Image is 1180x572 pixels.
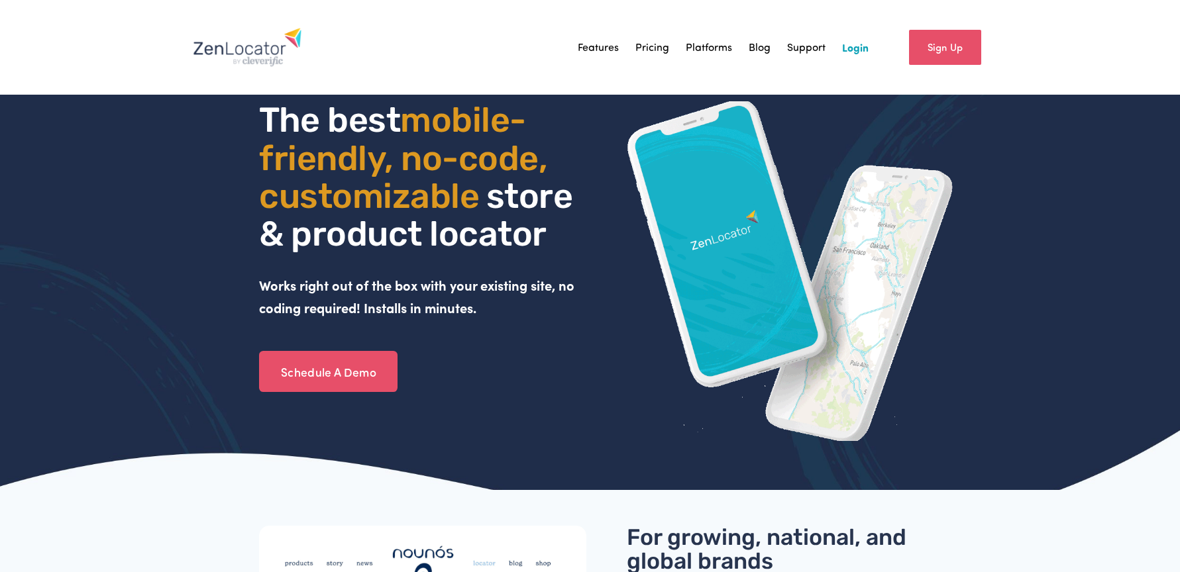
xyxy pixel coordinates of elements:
a: Support [787,37,826,57]
a: Login [842,37,869,57]
a: Blog [749,37,771,57]
a: Sign Up [909,30,981,65]
a: Pricing [635,37,669,57]
span: mobile- friendly, no-code, customizable [259,99,555,216]
span: store & product locator [259,175,580,254]
a: Platforms [686,37,732,57]
strong: Works right out of the box with your existing site, no coding required! Installs in minutes. [259,276,578,316]
a: Schedule A Demo [259,351,398,392]
img: Zenlocator [193,27,302,67]
a: Features [578,37,619,57]
img: ZenLocator phone mockup gif [627,101,954,441]
span: The best [259,99,400,140]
